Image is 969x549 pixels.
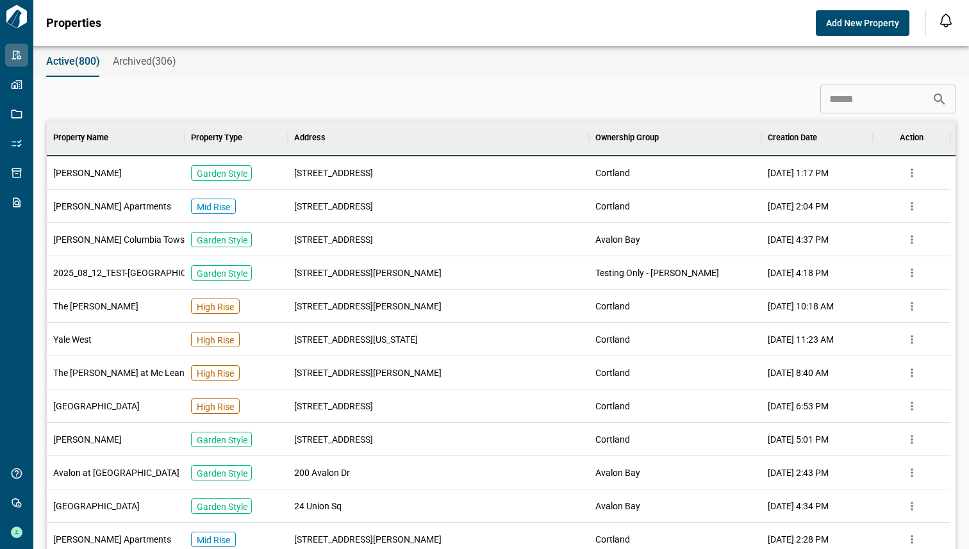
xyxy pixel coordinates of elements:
[53,200,171,213] span: [PERSON_NAME] Apartments
[768,233,829,246] span: [DATE] 4:37 PM
[595,333,630,346] span: Cortland
[595,233,640,246] span: Avalon Bay
[294,466,350,479] span: 200 Avalon Dr
[902,230,922,249] button: more
[294,200,373,213] span: [STREET_ADDRESS]
[294,366,442,379] span: [STREET_ADDRESS][PERSON_NAME]
[816,10,909,36] button: Add New Property
[768,533,829,546] span: [DATE] 2:28 PM
[53,466,179,479] span: Avalon at [GEOGRAPHIC_DATA]
[768,300,834,313] span: [DATE] 10:18 AM
[53,300,138,313] span: The [PERSON_NAME]
[288,120,589,156] div: Address
[768,433,829,446] span: [DATE] 5:01 PM
[595,366,630,379] span: Cortland
[768,466,829,479] span: [DATE] 2:43 PM
[595,200,630,213] span: Cortland
[768,500,829,512] span: [DATE] 4:34 PM
[197,500,247,513] p: Garden Style
[53,433,122,446] span: [PERSON_NAME]
[197,367,234,380] p: High Rise
[197,167,247,180] p: Garden Style
[294,300,442,313] span: [STREET_ADDRESS][PERSON_NAME]
[46,55,100,68] span: Active(800)
[761,120,874,156] div: Creation Date
[294,167,373,179] span: [STREET_ADDRESS]
[595,533,630,546] span: Cortland
[768,120,817,156] div: Creation Date
[768,266,829,279] span: [DATE] 4:18 PM
[294,333,418,346] span: [STREET_ADDRESS][US_STATE]
[53,400,140,413] span: [GEOGRAPHIC_DATA]
[53,120,108,156] div: Property Name
[900,120,923,156] div: Action
[595,500,640,512] span: Avalon Bay
[294,533,442,546] span: [STREET_ADDRESS][PERSON_NAME]
[113,55,176,68] span: Archived(306)
[873,120,950,156] div: Action
[47,120,185,156] div: Property Name
[768,167,829,179] span: [DATE] 1:17 PM
[294,233,373,246] span: [STREET_ADDRESS]
[902,496,922,516] button: more
[53,533,171,546] span: [PERSON_NAME] Apartments
[197,234,247,247] p: Garden Style
[936,10,956,31] button: Open notification feed
[197,467,247,480] p: Garden Style
[53,233,213,246] span: [PERSON_NAME] Columbia Tows Center
[902,463,922,482] button: more
[826,17,899,29] span: Add New Property
[185,120,288,156] div: Property Type
[595,266,719,279] span: Testing Only - [PERSON_NAME]
[46,17,101,29] span: Properties
[197,201,230,213] p: Mid Rise
[595,400,630,413] span: Cortland
[768,400,829,413] span: [DATE] 6:53 PM
[595,466,640,479] span: Avalon Bay
[197,334,234,347] p: High Rise
[902,197,922,216] button: more
[191,120,242,156] div: Property Type
[768,366,829,379] span: [DATE] 8:40 AM
[53,500,140,512] span: [GEOGRAPHIC_DATA]
[197,300,234,313] p: High Rise
[595,433,630,446] span: Cortland
[294,266,442,279] span: [STREET_ADDRESS][PERSON_NAME]
[902,297,922,316] button: more
[902,430,922,449] button: more
[595,300,630,313] span: Cortland
[902,530,922,549] button: more
[197,400,234,413] p: High Rise
[53,333,92,346] span: Yale West
[589,120,761,156] div: Ownership Group
[768,200,829,213] span: [DATE] 2:04 PM
[902,330,922,349] button: more
[294,400,373,413] span: [STREET_ADDRESS]
[902,363,922,382] button: more
[902,163,922,183] button: more
[294,500,342,512] span: 24 Union Sq
[595,167,630,179] span: Cortland
[768,333,834,346] span: [DATE] 11:23 AM
[902,263,922,283] button: more
[595,120,659,156] div: Ownership Group
[197,534,230,546] p: Mid Rise
[294,433,373,446] span: [STREET_ADDRESS]
[294,120,326,156] div: Address
[33,46,969,77] div: base tabs
[53,366,185,379] span: The [PERSON_NAME] at Mc Lean
[53,167,122,179] span: [PERSON_NAME]
[197,267,247,280] p: Garden Style
[53,266,214,279] span: 2025_08_12_TEST-[GEOGRAPHIC_DATA]
[197,434,247,447] p: Garden Style
[902,397,922,416] button: more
